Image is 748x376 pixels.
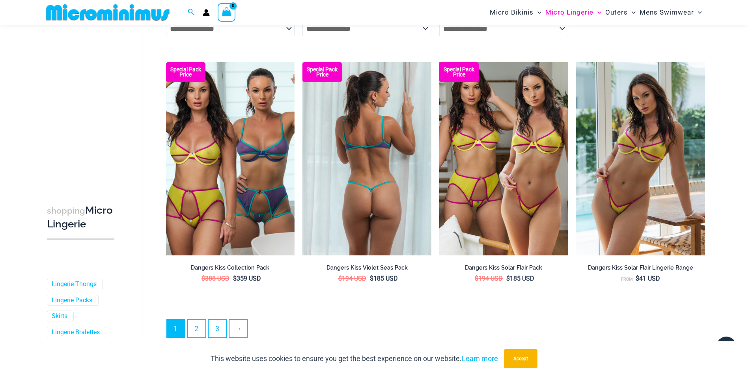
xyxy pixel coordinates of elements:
a: Lingerie Bralettes [52,328,100,337]
a: Search icon link [188,7,195,17]
a: Lingerie Packs [52,296,92,305]
a: → [229,320,247,337]
a: Dangers kiss Solar Flair Pack Dangers Kiss Solar Flair 1060 Bra 6060 Thong 1760 Garter 03Dangers ... [439,62,568,255]
img: Dangers kiss Solar Flair Pack [439,62,568,255]
span: Micro Bikinis [490,2,533,22]
b: Special Pack Price [439,67,479,77]
a: Dangers kiss Violet Seas Pack Dangers Kiss Violet Seas 1060 Bra 611 Micro 04Dangers Kiss Violet S... [302,62,431,255]
a: Skirts [52,312,67,320]
bdi: 194 USD [338,275,366,282]
a: Page 3 [209,320,226,337]
b: Special Pack Price [166,67,205,77]
img: Dangers Kiss Violet Seas 1060 Bra 611 Micro 04 [302,62,431,255]
bdi: 359 USD [233,275,261,282]
span: Mens Swimwear [640,2,694,22]
a: Dangers Kiss Solar Flair Lingerie Range [576,264,705,274]
img: Dangers kiss Collection Pack [166,62,295,255]
a: Account icon link [203,9,210,16]
span: $ [506,275,510,282]
span: $ [636,275,639,282]
span: $ [338,275,342,282]
span: $ [475,275,478,282]
h2: Dangers Kiss Collection Pack [166,264,295,272]
nav: Product Pagination [166,319,705,342]
a: Dangers Kiss Solar Flair 1060 Bra 6060 Thong 01Dangers Kiss Solar Flair 1060 Bra 6060 Thong 04Dan... [576,62,705,255]
a: Dangers Kiss Solar Flair Pack [439,264,568,274]
span: Menu Toggle [628,2,636,22]
h3: Micro Lingerie [47,204,114,231]
span: Menu Toggle [533,2,541,22]
a: View Shopping Cart, empty [218,3,236,21]
span: From: [621,277,634,282]
bdi: 194 USD [475,275,503,282]
span: Outers [605,2,628,22]
span: Menu Toggle [593,2,601,22]
a: Micro LingerieMenu ToggleMenu Toggle [543,2,603,22]
span: Micro Lingerie [545,2,593,22]
a: Learn more [462,354,498,363]
a: Dangers kiss Collection Pack Dangers Kiss Solar Flair 1060 Bra 611 Micro 1760 Garter 03Dangers Ki... [166,62,295,255]
iframe: TrustedSite Certified [47,21,118,179]
bdi: 41 USD [636,275,660,282]
h2: Dangers Kiss Violet Seas Pack [302,264,431,272]
span: $ [233,275,237,282]
a: Page 2 [188,320,205,337]
h2: Dangers Kiss Solar Flair Lingerie Range [576,264,705,272]
span: $ [370,275,373,282]
span: shopping [47,206,85,216]
a: Mens SwimwearMenu ToggleMenu Toggle [638,2,704,22]
img: MM SHOP LOGO FLAT [43,4,173,21]
p: This website uses cookies to ensure you get the best experience on our website. [211,353,498,365]
bdi: 185 USD [370,275,398,282]
img: Dangers Kiss Solar Flair 1060 Bra 6060 Thong 01 [576,62,705,255]
bdi: 185 USD [506,275,534,282]
span: Page 1 [167,320,185,337]
a: Dangers Kiss Collection Pack [166,264,295,274]
b: Special Pack Price [302,67,342,77]
a: Micro BikinisMenu ToggleMenu Toggle [488,2,543,22]
span: Menu Toggle [694,2,702,22]
span: $ [201,275,205,282]
a: Lingerie Thongs [52,280,97,289]
button: Accept [504,349,537,368]
h2: Dangers Kiss Solar Flair Pack [439,264,568,272]
bdi: 388 USD [201,275,229,282]
a: OutersMenu ToggleMenu Toggle [603,2,638,22]
nav: Site Navigation [487,1,705,24]
a: Dangers Kiss Violet Seas Pack [302,264,431,274]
